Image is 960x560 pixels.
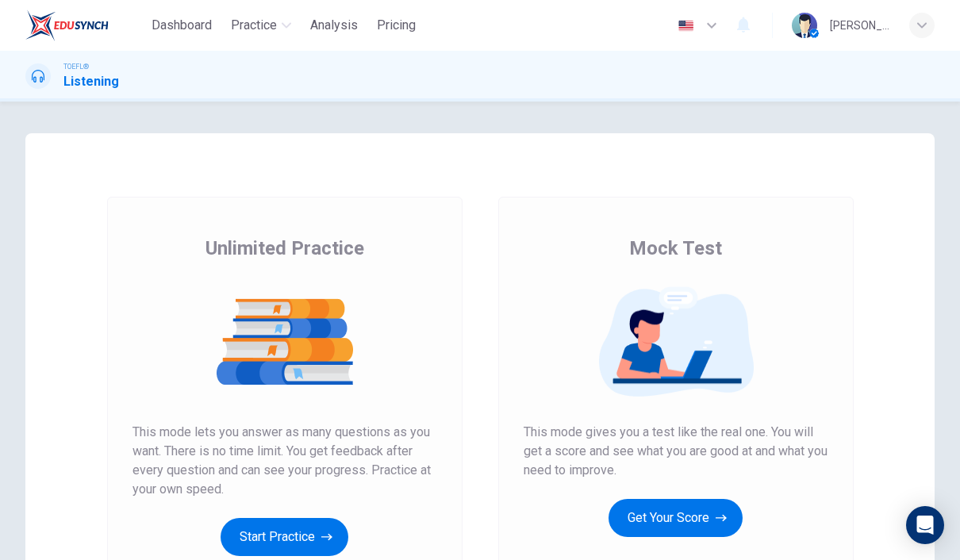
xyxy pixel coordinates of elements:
span: This mode gives you a test like the real one. You will get a score and see what you are good at a... [524,423,828,480]
h1: Listening [63,72,119,91]
span: TOEFL® [63,61,89,72]
img: Profile picture [792,13,817,38]
button: Dashboard [145,11,218,40]
span: Unlimited Practice [205,236,364,261]
span: Pricing [377,16,416,35]
button: Pricing [371,11,422,40]
a: EduSynch logo [25,10,145,41]
span: Analysis [310,16,358,35]
button: Start Practice [221,518,348,556]
span: Mock Test [629,236,722,261]
span: This mode lets you answer as many questions as you want. There is no time limit. You get feedback... [132,423,437,499]
div: Open Intercom Messenger [906,506,944,544]
img: en [676,20,696,32]
button: Get Your Score [609,499,743,537]
span: Dashboard [152,16,212,35]
div: [PERSON_NAME] [830,16,890,35]
img: EduSynch logo [25,10,109,41]
button: Practice [225,11,298,40]
button: Analysis [304,11,364,40]
span: Practice [231,16,277,35]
